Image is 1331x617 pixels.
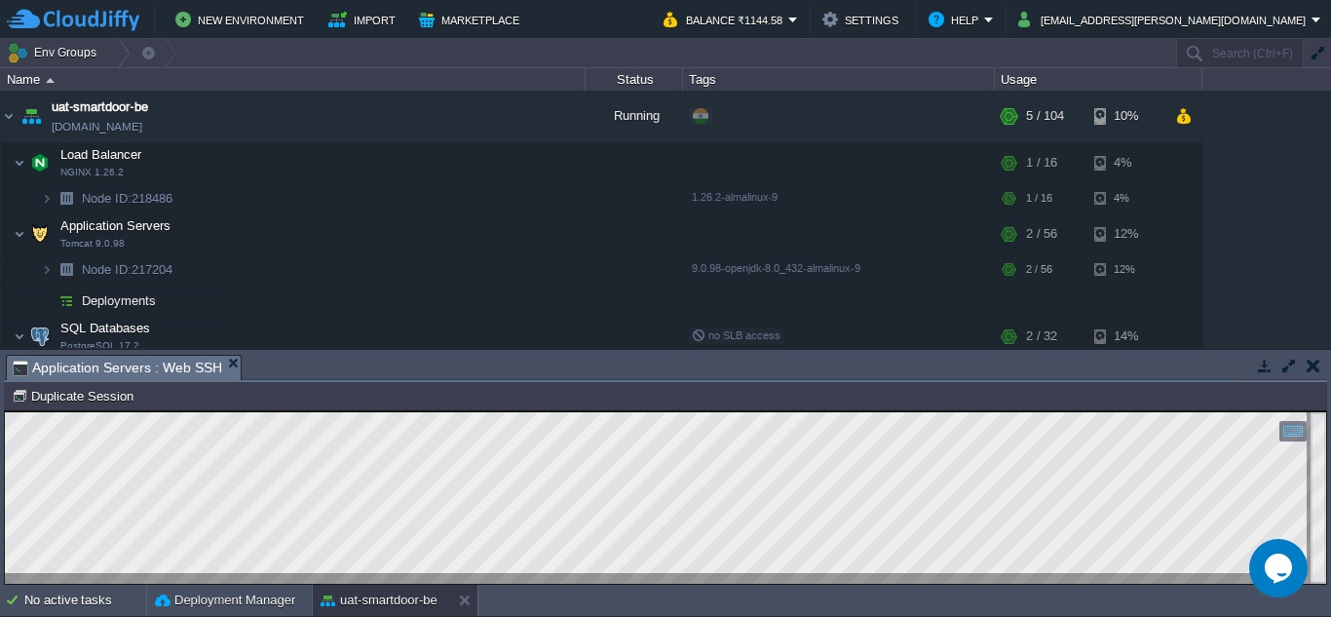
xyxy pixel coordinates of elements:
span: SQL Databases [58,320,153,336]
span: Node ID: [82,191,132,206]
div: 5 / 104 [1026,90,1064,142]
img: AMDAwAAAACH5BAEAAAAALAAAAAABAAEAAAICRAEAOw== [18,90,45,142]
div: 2 / 32 [1026,317,1057,356]
img: AMDAwAAAACH5BAEAAAAALAAAAAABAAEAAAICRAEAOw== [26,143,54,182]
button: Marketplace [419,8,525,31]
a: Load BalancerNGINX 1.26.2 [58,147,144,162]
div: 12% [1094,254,1158,285]
img: AMDAwAAAACH5BAEAAAAALAAAAAABAAEAAAICRAEAOw== [53,254,80,285]
div: Running [586,90,683,142]
div: 1 / 16 [1026,183,1052,213]
button: Env Groups [7,39,103,66]
span: 1.26.2-almalinux-9 [692,191,778,203]
div: 14% [1094,317,1158,356]
a: Node ID:217204 [80,261,175,278]
div: 1 / 16 [1026,143,1057,182]
div: Usage [996,68,1201,91]
button: [EMAIL_ADDRESS][PERSON_NAME][DOMAIN_NAME] [1018,8,1312,31]
div: 4% [1094,143,1158,182]
span: no SLB access [692,329,780,341]
button: Deployment Manager [155,591,295,610]
button: Balance ₹1144.58 [664,8,788,31]
a: SQL DatabasesPostgreSQL 17.2 [58,321,153,335]
button: Import [328,8,401,31]
img: AMDAwAAAACH5BAEAAAAALAAAAAABAAEAAAICRAEAOw== [26,214,54,253]
img: AMDAwAAAACH5BAEAAAAALAAAAAABAAEAAAICRAEAOw== [1,90,17,142]
img: AMDAwAAAACH5BAEAAAAALAAAAAABAAEAAAICRAEAOw== [46,78,55,83]
button: Duplicate Session [12,387,139,405]
button: New Environment [175,8,310,31]
img: AMDAwAAAACH5BAEAAAAALAAAAAABAAEAAAICRAEAOw== [14,317,25,356]
span: Tomcat 9.0.98 [60,238,125,250]
span: Node ID: [82,262,132,277]
span: Load Balancer [58,146,144,163]
img: CloudJiffy [7,8,139,32]
div: 4% [1094,183,1158,213]
span: PostgreSQL 17.2 [60,340,139,352]
img: AMDAwAAAACH5BAEAAAAALAAAAAABAAEAAAICRAEAOw== [14,143,25,182]
a: Node ID:218486 [80,190,175,207]
span: 218486 [80,190,175,207]
div: 12% [1094,214,1158,253]
iframe: chat widget [1249,539,1312,598]
img: AMDAwAAAACH5BAEAAAAALAAAAAABAAEAAAICRAEAOw== [14,214,25,253]
span: 9.0.98-openjdk-8.0_432-almalinux-9 [692,262,860,274]
img: AMDAwAAAACH5BAEAAAAALAAAAAABAAEAAAICRAEAOw== [53,183,80,213]
img: AMDAwAAAACH5BAEAAAAALAAAAAABAAEAAAICRAEAOw== [26,317,54,356]
img: AMDAwAAAACH5BAEAAAAALAAAAAABAAEAAAICRAEAOw== [41,183,53,213]
div: No active tasks [24,585,146,616]
button: Settings [822,8,904,31]
button: uat-smartdoor-be [321,591,437,610]
a: Application ServersTomcat 9.0.98 [58,218,173,233]
a: Deployments [80,292,159,309]
img: AMDAwAAAACH5BAEAAAAALAAAAAABAAEAAAICRAEAOw== [53,286,80,316]
div: Tags [684,68,994,91]
a: uat-smartdoor-be [52,97,148,117]
div: 2 / 56 [1026,254,1052,285]
div: 10% [1094,90,1158,142]
span: 217204 [80,261,175,278]
span: NGINX 1.26.2 [60,167,124,178]
span: Application Servers [58,217,173,234]
img: AMDAwAAAACH5BAEAAAAALAAAAAABAAEAAAICRAEAOw== [41,254,53,285]
img: AMDAwAAAACH5BAEAAAAALAAAAAABAAEAAAICRAEAOw== [41,286,53,316]
a: [DOMAIN_NAME] [52,117,142,136]
button: Help [929,8,984,31]
div: 2 / 56 [1026,214,1057,253]
div: Status [587,68,682,91]
div: Name [2,68,585,91]
span: Application Servers : Web SSH [13,356,222,380]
